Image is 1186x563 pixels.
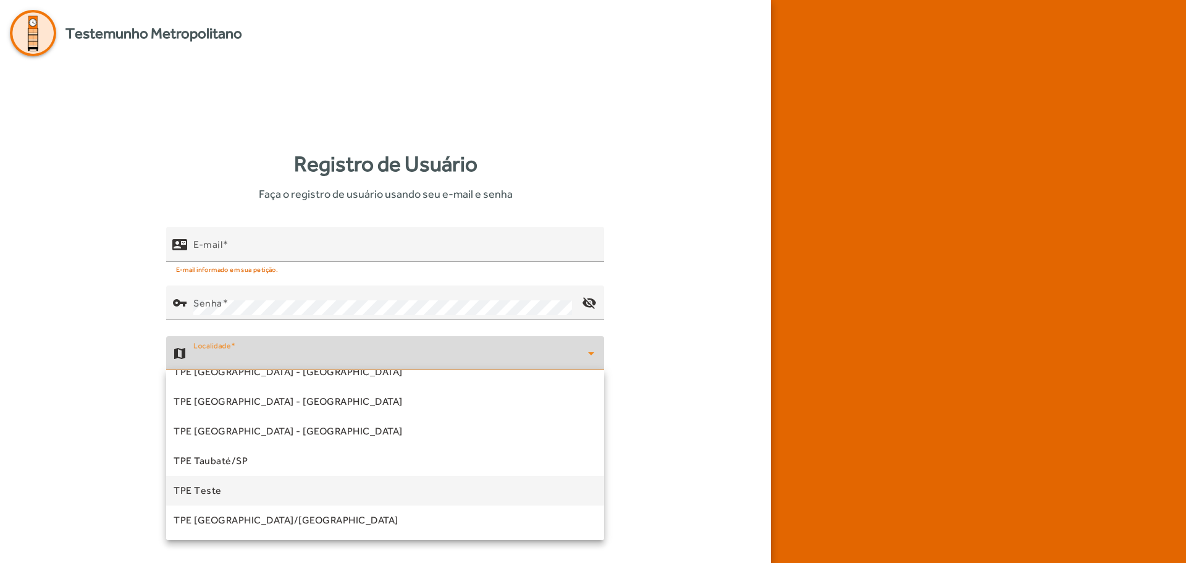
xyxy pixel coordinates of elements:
span: TPE [GEOGRAPHIC_DATA] - [GEOGRAPHIC_DATA] [174,365,403,379]
span: TPE Taubaté/SP [174,454,248,468]
span: TPE [GEOGRAPHIC_DATA] - [GEOGRAPHIC_DATA] [174,424,403,439]
span: TPE Teste [174,483,222,498]
span: TPE [GEOGRAPHIC_DATA]/[GEOGRAPHIC_DATA] [174,513,398,528]
span: TPE [GEOGRAPHIC_DATA] - [GEOGRAPHIC_DATA] [174,394,403,409]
